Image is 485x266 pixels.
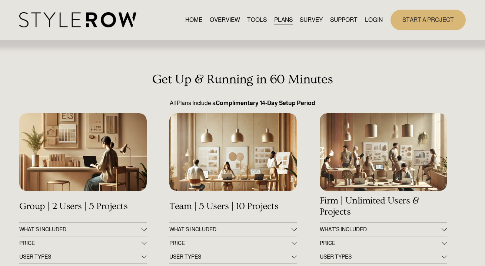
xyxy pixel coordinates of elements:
span: SUPPORT [330,16,358,24]
a: PLANS [274,15,293,25]
strong: Complimentary 14-Day Setup Period [216,100,315,106]
button: WHAT’S INCLUDED [320,223,447,236]
span: USER TYPES [19,254,141,260]
button: WHAT'S INCLUDED [169,223,296,236]
span: PRICE [169,240,291,246]
button: USER TYPES [320,250,447,263]
a: folder dropdown [330,15,358,25]
img: StyleRow [19,12,136,27]
a: START A PROJECT [391,10,466,30]
a: HOME [185,15,202,25]
button: USER TYPES [19,250,146,263]
h4: Team | 5 Users | 10 Projects [169,201,296,212]
button: PRICE [169,236,296,250]
h4: Firm | Unlimited Users & Projects [320,195,447,218]
p: All Plans Include a [19,99,465,108]
button: PRICE [19,236,146,250]
span: PRICE [320,240,442,246]
button: WHAT'S INCLUDED [19,223,146,236]
a: SURVEY [300,15,323,25]
span: WHAT'S INCLUDED [169,226,291,232]
a: TOOLS [247,15,267,25]
h4: Group | 2 Users | 5 Projects [19,201,146,212]
a: LOGIN [365,15,383,25]
a: OVERVIEW [210,15,240,25]
button: PRICE [320,236,447,250]
h3: Get Up & Running in 60 Minutes [19,72,465,87]
span: USER TYPES [169,254,291,260]
span: WHAT'S INCLUDED [19,226,141,232]
span: PRICE [19,240,141,246]
span: WHAT’S INCLUDED [320,226,442,232]
span: USER TYPES [320,254,442,260]
button: USER TYPES [169,250,296,263]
